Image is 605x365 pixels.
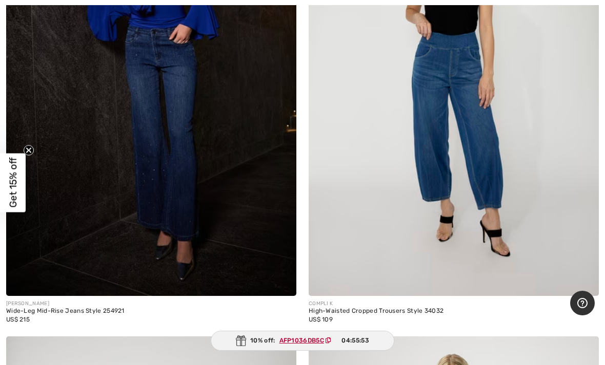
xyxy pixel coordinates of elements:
span: Get 15% off [7,158,19,208]
span: 04:55:53 [341,336,369,345]
div: COMPLI K [309,300,599,308]
div: 10% off: [211,331,394,351]
ins: AFP1036DB5C [279,337,324,344]
div: Wide-Leg Mid-Rise Jeans Style 254921 [6,308,296,315]
span: US$ 109 [309,316,333,323]
span: US$ 215 [6,316,30,323]
div: High-Waisted Cropped Trousers Style 34032 [309,308,599,315]
iframe: Opens a widget where you can find more information [570,291,595,316]
img: Gift.svg [236,335,246,346]
div: [PERSON_NAME] [6,300,296,308]
button: Close teaser [24,145,34,155]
